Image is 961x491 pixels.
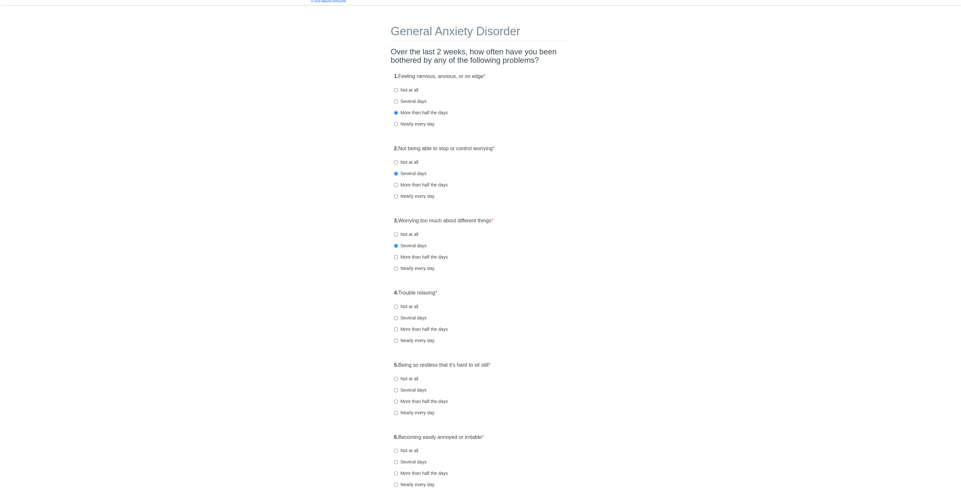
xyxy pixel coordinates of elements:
input: Nearly every day [394,194,398,198]
input: More than half the days [394,111,398,115]
input: More than half the days [394,183,398,187]
label: Several days [394,98,427,105]
label: Not at all [394,447,418,454]
input: Several days [394,99,398,104]
label: Several days [394,315,427,321]
input: More than half the days [394,255,398,259]
label: Nearly every day [394,193,434,199]
input: More than half the days [394,327,398,331]
label: More than half the days [394,398,448,405]
input: Nearly every day [394,266,398,271]
label: Not at all [394,87,418,93]
label: Nearly every day [394,265,434,272]
input: More than half the days [394,399,398,404]
label: Not at all [394,159,418,165]
strong: 1. [394,73,398,79]
label: Nearly every day [394,337,434,344]
label: Several days [394,242,427,249]
label: Not at all [394,303,418,310]
label: Worrying too much about different things [394,217,493,225]
label: Not at all [394,231,418,238]
input: Not at all [394,160,398,164]
strong: 5. [394,362,398,368]
input: Not at all [394,305,398,309]
input: Not at all [394,232,398,237]
input: Several days [394,316,398,320]
input: Several days [394,244,398,248]
input: Not at all [394,88,398,92]
label: Several days [394,170,427,177]
label: Nearly every day [394,121,434,127]
input: Nearly every day [394,483,398,487]
label: Trouble relaxing [394,289,437,297]
input: Not at all [394,449,398,453]
label: Feeling nervous, anxious, or on edge [394,73,486,80]
input: Nearly every day [394,339,398,343]
strong: 2. [394,146,398,151]
label: Several days [394,387,427,393]
input: Several days [394,388,398,392]
label: Several days [394,459,427,465]
label: More than half the days [394,182,448,188]
input: Nearly every day [394,411,398,415]
h1: General Anxiety Disorder [391,25,570,41]
label: Becoming easily annoyed or irritable [394,434,484,441]
label: Nearly every day [394,481,434,488]
label: More than half the days [394,470,448,476]
label: More than half the days [394,326,448,332]
strong: 6. [394,434,398,440]
strong: 4. [394,290,398,296]
input: Several days [394,172,398,176]
input: Nearly every day [394,122,398,126]
label: Being so restless that it's hard to sit still [394,362,490,369]
label: Not being able to stop or control worrying [394,145,495,152]
strong: 3. [394,218,398,223]
h2: Over the last 2 weeks, how often have you been bothered by any of the following problems? [391,48,570,65]
input: Several days [394,460,398,464]
label: Nearly every day [394,409,434,416]
label: More than half the days [394,254,448,260]
input: More than half the days [394,471,398,475]
input: Not at all [394,377,398,381]
label: More than half the days [394,109,448,116]
label: Not at all [394,375,418,382]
